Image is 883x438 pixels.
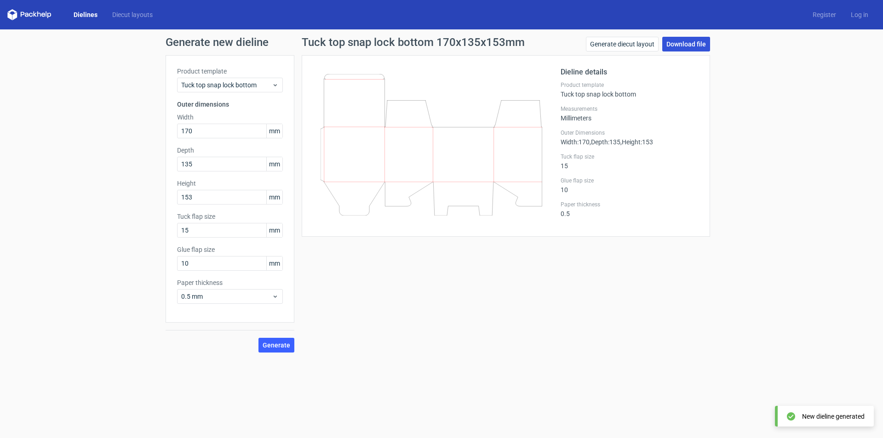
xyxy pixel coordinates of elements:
[266,256,282,270] span: mm
[266,124,282,138] span: mm
[561,129,699,137] label: Outer Dimensions
[561,81,699,98] div: Tuck top snap lock bottom
[620,138,653,146] span: , Height : 153
[166,37,717,48] h1: Generate new dieline
[177,179,283,188] label: Height
[561,138,590,146] span: Width : 170
[561,153,699,170] div: 15
[561,105,699,122] div: Millimeters
[561,201,699,208] label: Paper thickness
[263,342,290,348] span: Generate
[802,412,865,421] div: New dieline generated
[662,37,710,51] a: Download file
[266,157,282,171] span: mm
[561,177,699,184] label: Glue flap size
[177,212,283,221] label: Tuck flap size
[105,10,160,19] a: Diecut layouts
[590,138,620,146] span: , Depth : 135
[266,223,282,237] span: mm
[805,10,843,19] a: Register
[266,190,282,204] span: mm
[586,37,659,51] a: Generate diecut layout
[177,100,283,109] h3: Outer dimensions
[177,278,283,287] label: Paper thickness
[66,10,105,19] a: Dielines
[561,105,699,113] label: Measurements
[177,113,283,122] label: Width
[561,81,699,89] label: Product template
[181,292,272,301] span: 0.5 mm
[177,245,283,254] label: Glue flap size
[561,201,699,217] div: 0.5
[561,153,699,160] label: Tuck flap size
[561,67,699,78] h2: Dieline details
[177,67,283,76] label: Product template
[843,10,876,19] a: Log in
[177,146,283,155] label: Depth
[302,37,525,48] h1: Tuck top snap lock bottom 170x135x153mm
[258,338,294,353] button: Generate
[561,177,699,193] div: 10
[181,80,272,90] span: Tuck top snap lock bottom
